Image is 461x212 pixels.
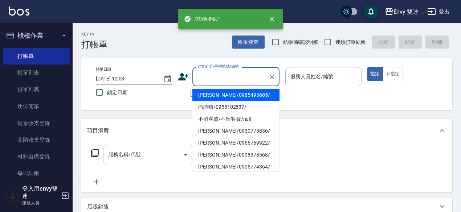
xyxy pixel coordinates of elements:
[283,38,319,46] span: 結帳前確認明細
[393,7,419,16] div: Envy 雙連
[197,64,239,69] label: 顧客姓名/手機號碼/編號
[159,70,176,88] button: Choose date, selected date is 2025-09-15
[192,125,280,137] li: [PERSON_NAME]/0930773836/
[3,148,70,165] a: 材料自購登錄
[192,149,280,161] li: [PERSON_NAME]/0908378568/
[96,73,156,85] input: YYYY/MM/DD hh:mm
[96,67,111,72] label: 帳單日期
[81,32,107,37] h2: Key In
[267,72,277,82] button: Clear
[107,89,127,96] span: 鎖定日期
[232,36,265,49] button: 帳單速查
[382,4,422,19] button: Envy 雙連
[6,188,20,203] img: Person
[192,113,280,125] li: 不留客資/不留客資/null
[367,67,383,81] button: 指定
[3,115,70,132] a: 現金收支登錄
[383,67,403,81] button: 不指定
[264,11,280,27] button: close
[3,48,70,65] a: 打帳單
[81,40,107,50] h3: 打帳單
[3,98,70,115] a: 座位開單
[192,161,280,173] li: [PERSON_NAME]/0905774364/
[22,185,59,200] h5: 登入用envy雙連
[3,26,70,45] button: 櫃檯作業
[87,203,109,211] p: 店販銷售
[81,119,452,142] div: 項目消費
[192,137,280,149] li: [PERSON_NAME]/0966769922/
[9,7,29,16] img: Logo
[335,38,366,46] span: 連續打單結帳
[22,200,59,206] p: 服務人員
[184,15,220,22] span: 成功新增客戶
[3,81,70,98] a: 掛單列表
[3,65,70,81] a: 帳單列表
[192,89,280,101] li: [PERSON_NAME]/0985493685/
[3,132,70,148] a: 高階收支登錄
[424,5,452,18] button: 登出
[180,149,191,161] button: Open
[364,4,378,19] button: save
[87,127,109,134] p: 項目消費
[192,101,280,113] li: 向詩晴/0955102837/
[3,165,70,182] a: 每日結帳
